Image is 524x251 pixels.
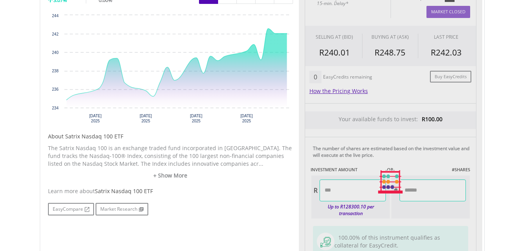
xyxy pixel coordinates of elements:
a: EasyCompare [48,203,94,215]
svg: Interactive chart [48,11,293,129]
a: Market Research [96,203,148,215]
a: + Show More [48,172,293,179]
span: Satrix Nasdaq 100 ETF [95,187,153,195]
text: 238 [52,69,59,73]
h5: About Satrix Nasdaq 100 ETF [48,133,293,140]
text: 240 [52,50,59,55]
text: 244 [52,14,59,18]
text: [DATE] 2025 [89,114,101,123]
text: [DATE] 2025 [240,114,253,123]
text: 236 [52,87,59,91]
text: 234 [52,106,59,110]
div: Learn more about [48,187,293,195]
p: The Satrix Nasdaq 100 is an exchange traded fund incorporated in [GEOGRAPHIC_DATA]. The fund trac... [48,144,293,168]
text: 242 [52,32,59,36]
text: [DATE] 2025 [139,114,152,123]
div: Chart. Highcharts interactive chart. [48,11,293,129]
text: [DATE] 2025 [190,114,202,123]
